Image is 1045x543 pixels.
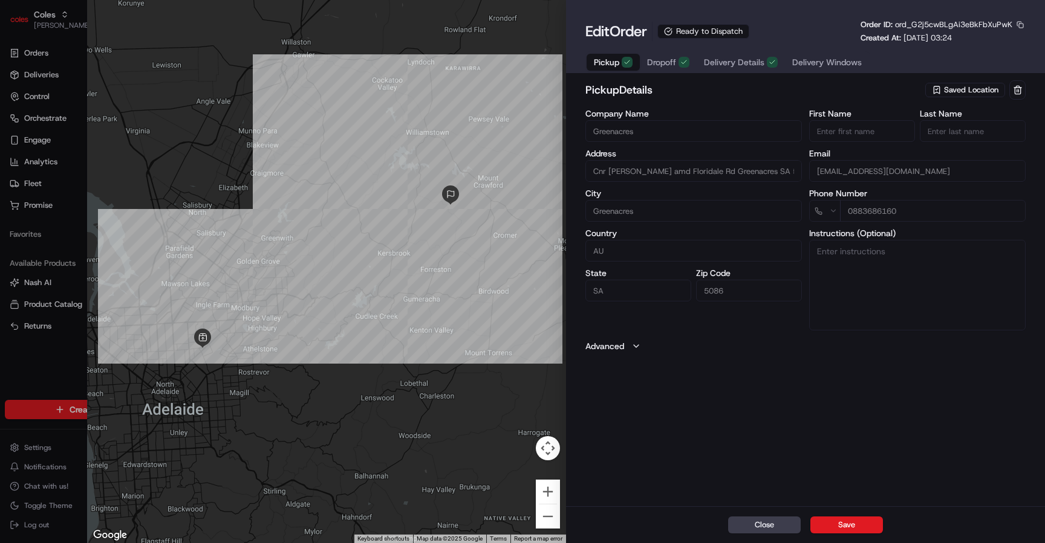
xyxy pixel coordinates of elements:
p: Order ID: [861,19,1012,30]
span: API Documentation [114,175,194,187]
img: Google [90,527,130,543]
label: Country [585,229,802,237]
input: Enter state [585,280,691,301]
h2: pickup Details [585,82,923,98]
span: Saved Location [944,85,998,95]
label: Phone Number [809,189,1026,198]
a: 📗Knowledge Base [7,170,97,192]
input: Enter first name [809,120,915,142]
label: First Name [809,109,915,118]
span: Pylon [120,205,146,214]
div: We're available if you need us! [41,127,153,137]
img: 1736555255976-a54dd68f-1ca7-489b-9aae-adbdc363a1c4 [12,115,34,137]
label: Advanced [585,340,624,352]
a: Report a map error [514,535,562,542]
input: Enter city [585,200,802,222]
span: ord_G2j5cwBLgAi3eBkFbXuPwK [895,19,1012,30]
input: Enter country [585,240,802,262]
button: Close [728,516,801,533]
div: 💻 [102,176,112,186]
p: Welcome 👋 [12,48,220,68]
button: Save [810,516,883,533]
input: Enter zip code [696,280,802,301]
button: Zoom in [536,480,560,504]
input: Floriedale Rd & Muller Rd, Greenacres SA 5086, Australia [585,160,802,182]
label: Zip Code [696,269,802,277]
span: Map data ©2025 Google [417,535,483,542]
label: Address [585,149,802,158]
div: 📗 [12,176,22,186]
span: [DATE] 03:24 [903,33,952,43]
button: Zoom out [536,504,560,529]
a: Open this area in Google Maps (opens a new window) [90,527,130,543]
a: Terms (opens in new tab) [490,535,507,542]
button: Map camera controls [536,436,560,460]
input: Enter email [809,160,1026,182]
p: Created At: [861,33,952,43]
h1: Edit [585,22,647,41]
label: State [585,269,691,277]
span: Delivery Windows [792,56,862,68]
span: Knowledge Base [24,175,93,187]
span: Dropoff [647,56,676,68]
input: Enter phone number [840,200,1026,222]
button: Advanced [585,340,1026,352]
button: Saved Location [925,82,1007,98]
input: Enter last name [920,120,1026,142]
button: Start new chat [206,119,220,133]
img: Nash [12,12,36,36]
label: Last Name [920,109,1026,118]
input: Enter company name [585,120,802,142]
a: Powered byPylon [85,204,146,214]
button: Keyboard shortcuts [357,535,409,543]
span: Pickup [594,56,619,68]
label: City [585,189,802,198]
div: Ready to Dispatch [657,24,749,39]
input: Got a question? Start typing here... [31,78,218,91]
label: Instructions (Optional) [809,229,1026,237]
label: Company Name [585,109,802,118]
span: Delivery Details [704,56,764,68]
label: Email [809,149,1026,158]
span: Order [610,22,647,41]
div: Start new chat [41,115,198,127]
a: 💻API Documentation [97,170,199,192]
